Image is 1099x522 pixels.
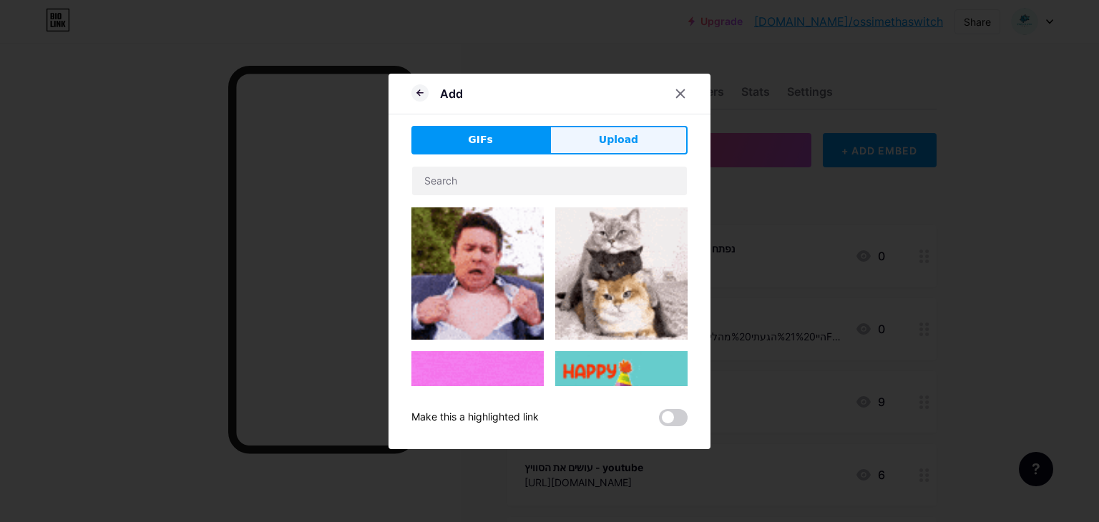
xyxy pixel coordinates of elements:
input: Search [412,167,687,195]
span: Upload [599,132,638,147]
img: Gihpy [411,351,544,481]
img: Gihpy [555,207,688,340]
img: Gihpy [411,207,544,340]
div: Add [440,85,463,102]
button: GIFs [411,126,549,154]
img: Gihpy [555,351,688,483]
div: Make this a highlighted link [411,409,539,426]
span: GIFs [468,132,493,147]
button: Upload [549,126,688,154]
